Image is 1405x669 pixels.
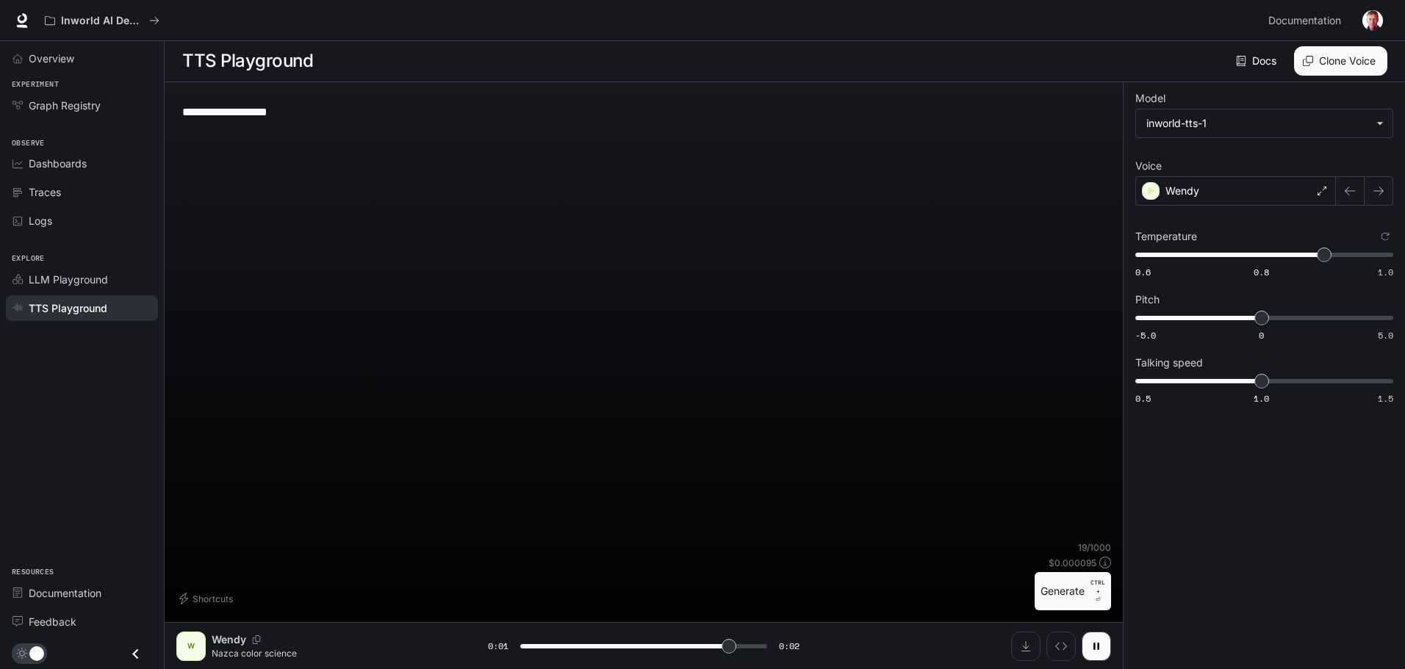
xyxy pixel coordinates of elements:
[29,614,76,629] span: Feedback
[179,634,203,658] div: W
[1378,329,1393,341] span: 5.0
[1362,10,1383,31] img: User avatar
[1254,266,1269,278] span: 0.8
[1294,46,1387,76] button: Clone Voice
[1146,116,1369,131] div: inworld-tts-1
[1358,6,1387,35] button: User avatar
[182,46,313,76] h1: TTS Playground
[488,639,509,654] span: 0:01
[212,632,246,647] p: Wendy
[212,647,453,659] p: Nazca color science
[1135,161,1162,171] p: Voice
[1049,557,1096,569] p: $ 0.000095
[6,609,158,634] a: Feedback
[29,272,108,287] span: LLM Playground
[1259,329,1264,341] span: 0
[1135,358,1203,368] p: Talking speed
[6,208,158,234] a: Logs
[1268,12,1341,30] span: Documentation
[6,46,158,71] a: Overview
[1165,184,1199,198] p: Wendy
[119,639,152,669] button: Close drawer
[1135,231,1197,242] p: Temperature
[1046,632,1076,661] button: Inspect
[6,151,158,176] a: Dashboards
[29,213,52,228] span: Logs
[6,267,158,292] a: LLM Playground
[1090,578,1105,596] p: CTRL +
[6,179,158,205] a: Traces
[1011,632,1041,661] button: Download audio
[779,639,799,654] span: 0:02
[1262,6,1352,35] a: Documentation
[6,580,158,606] a: Documentation
[6,93,158,118] a: Graph Registry
[1378,266,1393,278] span: 1.0
[29,300,107,316] span: TTS Playground
[1135,392,1151,405] span: 0.5
[1035,572,1111,610] button: GenerateCTRL +⏎
[246,635,267,644] button: Copy Voice ID
[1135,294,1160,305] p: Pitch
[1378,392,1393,405] span: 1.5
[1233,46,1282,76] a: Docs
[38,6,166,35] button: All workspaces
[1254,392,1269,405] span: 1.0
[29,156,87,171] span: Dashboards
[61,15,143,27] p: Inworld AI Demos
[6,295,158,321] a: TTS Playground
[29,98,101,113] span: Graph Registry
[176,587,239,610] button: Shortcuts
[1090,578,1105,604] p: ⏎
[1135,266,1151,278] span: 0.6
[29,51,74,66] span: Overview
[29,184,61,200] span: Traces
[1078,541,1111,554] p: 19 / 1000
[29,585,101,601] span: Documentation
[1135,329,1156,341] span: -5.0
[29,645,44,661] span: Dark mode toggle
[1135,93,1165,104] p: Model
[1377,228,1393,245] button: Reset to default
[1136,109,1393,137] div: inworld-tts-1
